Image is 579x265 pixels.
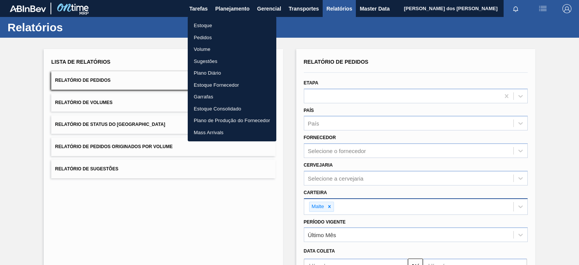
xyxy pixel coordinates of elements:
a: Volume [188,43,276,55]
a: Pedidos [188,32,276,44]
a: Estoque Fornecedor [188,79,276,91]
a: Estoque [188,20,276,32]
a: Plano de Produção do Fornecedor [188,115,276,127]
a: Sugestões [188,55,276,67]
a: Mass Arrivals [188,127,276,139]
a: Garrafas [188,91,276,103]
a: Plano Diário [188,67,276,79]
a: Estoque Consolidado [188,103,276,115]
